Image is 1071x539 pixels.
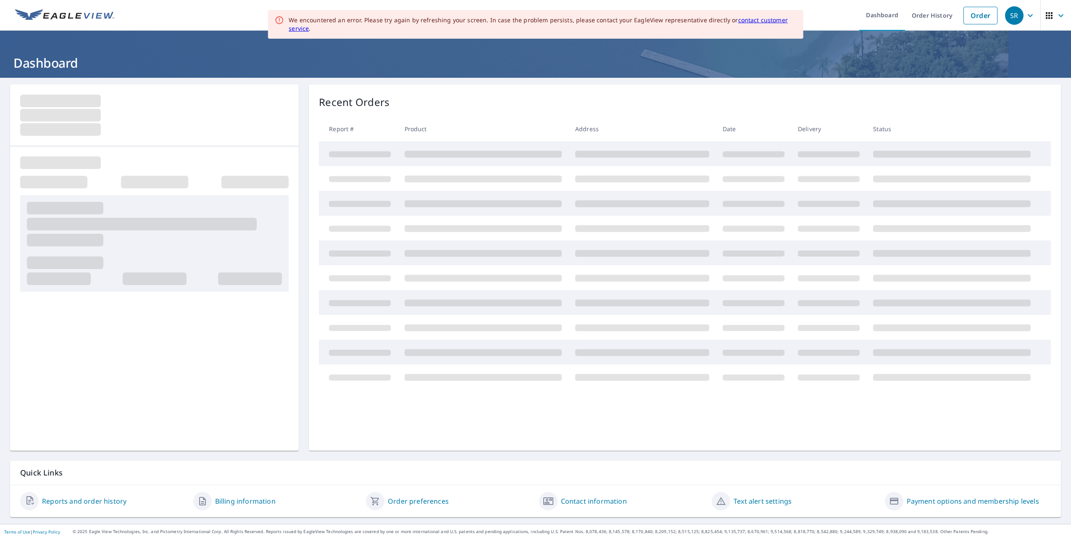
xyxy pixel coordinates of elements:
div: We encountered an error. Please try again by refreshing your screen. In case the problem persists... [289,16,797,33]
img: EV Logo [15,9,114,22]
a: Reports and order history [42,496,126,506]
a: Contact information [561,496,627,506]
th: Delivery [791,116,866,141]
a: Privacy Policy [33,529,60,535]
th: Address [568,116,716,141]
a: Order preferences [388,496,449,506]
p: © 2025 Eagle View Technologies, Inc. and Pictometry International Corp. All Rights Reserved. Repo... [73,528,1067,535]
p: Quick Links [20,468,1051,478]
p: Recent Orders [319,95,389,110]
th: Report # [319,116,397,141]
p: | [4,529,60,534]
th: Status [866,116,1037,141]
div: SR [1005,6,1024,25]
h1: Dashboard [10,54,1061,71]
a: Payment options and membership levels [907,496,1039,506]
a: Billing information [215,496,276,506]
a: Text alert settings [734,496,792,506]
a: Terms of Use [4,529,30,535]
a: contact customer service [289,16,788,32]
a: Order [963,7,997,24]
th: Date [716,116,791,141]
th: Product [398,116,568,141]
